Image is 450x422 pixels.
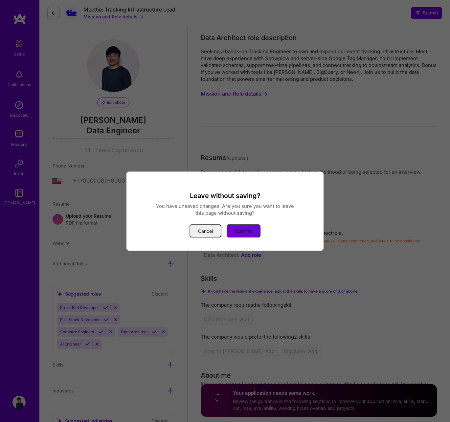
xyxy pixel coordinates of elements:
div: this page without saving? [134,209,316,216]
h3: Leave without saving? [134,191,316,200]
div: You have unsaved changes. Are you sure you want to leave [134,202,316,209]
button: Confirm [227,224,260,237]
div: modal [126,171,324,251]
button: Cancel [190,224,221,237]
